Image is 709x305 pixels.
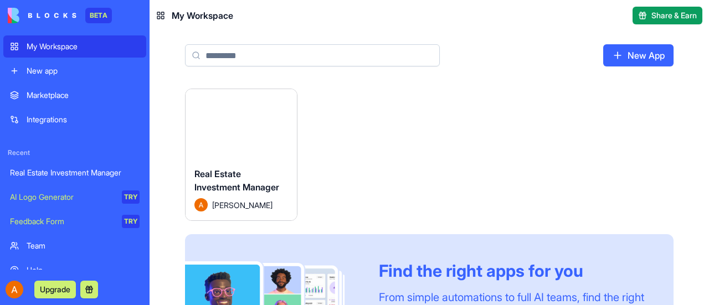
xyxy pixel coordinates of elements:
p: #36793730 [11,245,210,256]
a: AI Logo GeneratorTRY [3,186,146,208]
div: My Workspace [27,41,140,52]
a: My Workspace [3,35,146,58]
p: [PERSON_NAME] will pick this up soon [11,94,210,106]
span: Recent [3,148,146,157]
a: BETA [8,8,112,23]
strong: Ticket ID [11,234,49,243]
a: New app [3,60,146,82]
a: Team [3,235,146,257]
span: My Workspace [172,9,233,22]
div: New app [27,65,140,76]
div: Feedback Form [10,216,114,227]
a: Feedback FormTRY [3,210,146,232]
img: ACg8ocK6yiNEbkF9Pv4roYnkAOki2sZYQrW7UaVyEV6GmURZ_rD7Bw=s96-c [6,281,23,298]
p: [EMAIL_ADDRESS][DOMAIN_NAME] [22,164,186,175]
a: Upgrade [34,283,76,294]
strong: Title [11,271,30,280]
div: AI Logo Generator [10,192,114,203]
div: Real Estate Investment Manager [10,167,140,178]
button: Upgrade [34,281,76,298]
h1: לא הכל חלק בחיים [65,6,158,24]
strong: Ticket Type [11,198,60,206]
img: Avatar [194,198,208,211]
a: Integrations [3,108,146,131]
p: לא הכל חלק בחיים [11,281,210,293]
img: Profile image for Shelly [93,39,129,75]
a: Help [3,259,146,281]
div: Close [194,5,214,25]
a: Real Estate Investment ManagerAvatar[PERSON_NAME] [185,89,297,221]
div: Submitted • 12h ago [11,80,210,92]
span: Share & Earn [651,10,697,21]
a: New App [603,44,674,66]
a: Marketplace [3,84,146,106]
div: Find the right apps for you [379,261,647,281]
p: Tickets [11,208,210,220]
div: TRY [122,215,140,228]
a: Real Estate Investment Manager [3,162,146,184]
div: Integrations [27,114,140,125]
img: logo [8,8,76,23]
div: BETA [85,8,112,23]
button: Share & Earn [633,7,702,24]
strong: You will be notified here and by email [22,142,161,162]
button: go back [7,4,28,25]
div: Marketplace [27,90,140,101]
div: Team [27,240,140,251]
div: Help [27,265,140,276]
span: [PERSON_NAME] [212,199,273,211]
div: TRY [122,190,140,204]
span: Real Estate Investment Manager [194,168,279,193]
